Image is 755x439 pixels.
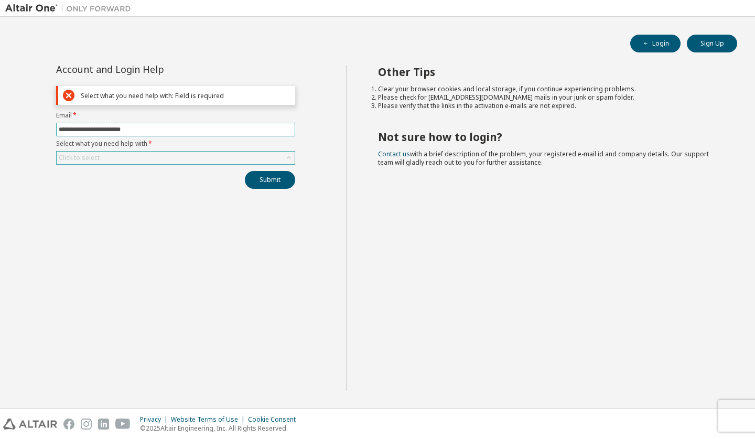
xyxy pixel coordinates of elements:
button: Submit [245,171,295,189]
li: Clear your browser cookies and local storage, if you continue experiencing problems. [378,85,719,93]
div: Privacy [140,415,171,424]
img: altair_logo.svg [3,419,57,430]
li: Please check for [EMAIL_ADDRESS][DOMAIN_NAME] mails in your junk or spam folder. [378,93,719,102]
div: Website Terms of Use [171,415,248,424]
button: Sign Up [687,35,737,52]
label: Select what you need help with [56,140,295,148]
div: Click to select [59,154,100,162]
img: youtube.svg [115,419,131,430]
h2: Other Tips [378,65,719,79]
img: instagram.svg [81,419,92,430]
img: facebook.svg [63,419,74,430]
div: Click to select [57,152,295,164]
li: Please verify that the links in the activation e-mails are not expired. [378,102,719,110]
img: Altair One [5,3,136,14]
div: Account and Login Help [56,65,247,73]
img: linkedin.svg [98,419,109,430]
div: Cookie Consent [248,415,302,424]
label: Email [56,111,295,120]
button: Login [630,35,681,52]
div: Select what you need help with: Field is required [81,92,290,100]
h2: Not sure how to login? [378,130,719,144]
span: with a brief description of the problem, your registered e-mail id and company details. Our suppo... [378,149,709,167]
a: Contact us [378,149,410,158]
p: © 2025 Altair Engineering, Inc. All Rights Reserved. [140,424,302,433]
